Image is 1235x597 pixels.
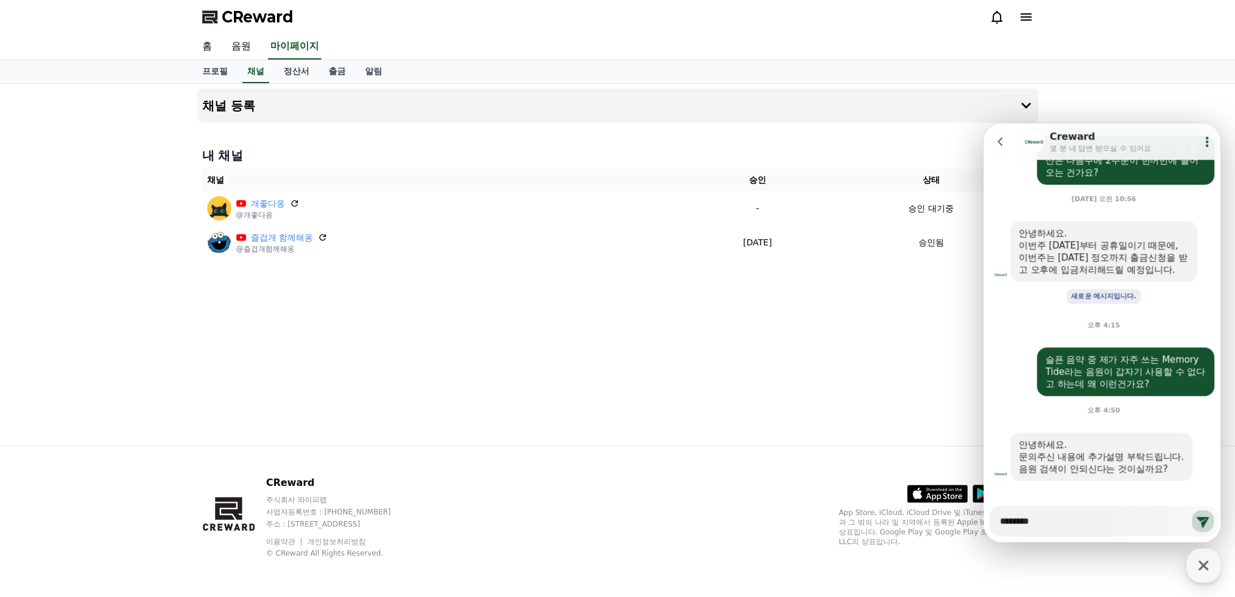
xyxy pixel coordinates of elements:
th: 채널 [202,169,686,191]
a: 음원 [222,34,261,60]
a: 프로필 [193,60,238,83]
p: CReward [266,476,414,490]
a: 개인정보처리방침 [307,537,366,546]
p: 승인됨 [918,236,943,249]
a: CReward [202,7,293,27]
iframe: Channel chat [984,123,1220,542]
p: @개좋다옹 [236,210,299,220]
th: 상태 [829,169,1033,191]
button: 채널 등록 [197,89,1038,123]
p: App Store, iCloud, iCloud Drive 및 iTunes Store는 미국과 그 밖의 나라 및 지역에서 등록된 Apple Inc.의 서비스 상표입니다. Goo... [839,508,1033,547]
a: 이용약관 [266,537,304,546]
p: [DATE] [691,236,824,249]
h4: 내 채널 [202,147,1033,164]
a: 알림 [355,60,392,83]
p: 주소 : [STREET_ADDRESS] [266,519,414,529]
p: 사업자등록번호 : [PHONE_NUMBER] [266,507,414,517]
p: - [691,202,824,215]
p: 승인 대기중 [908,202,953,215]
a: 마이페이지 [268,34,321,60]
img: 개좋다옹 [207,196,231,220]
img: 즐겁개 함께해옹 [207,230,231,254]
a: 출금 [319,60,355,83]
th: 승인 [686,169,829,191]
p: 주식회사 와이피랩 [266,495,414,505]
span: CReward [222,7,293,27]
a: 개좋다옹 [251,197,285,210]
a: 즐겁개 함께해옹 [251,231,313,244]
a: 채널 [242,60,269,83]
p: © CReward All Rights Reserved. [266,548,414,558]
h4: 채널 등록 [202,99,255,112]
p: @즐겁개함께해옹 [236,244,327,254]
a: 홈 [193,34,222,60]
a: 정산서 [274,60,319,83]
